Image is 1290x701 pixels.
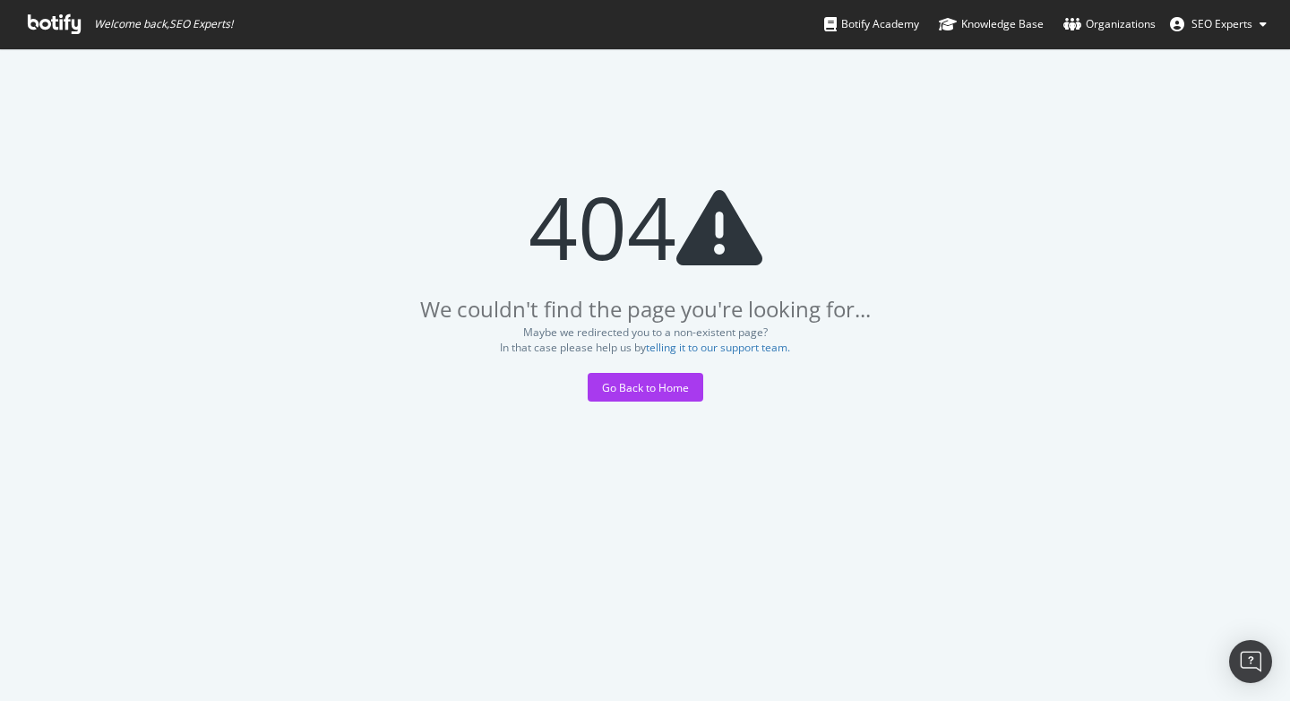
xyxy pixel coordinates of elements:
[1229,640,1272,683] div: Open Intercom Messenger
[1156,10,1281,39] button: SEO Experts
[1191,16,1252,31] span: SEO Experts
[939,15,1044,33] div: Knowledge Base
[824,15,919,33] div: Botify Academy
[588,380,703,395] a: Go Back to Home
[602,380,689,395] div: Go Back to Home
[588,373,703,402] button: Go Back to Home
[646,342,790,354] button: telling it to our support team.
[1063,15,1156,33] div: Organizations
[94,17,233,31] span: Welcome back, SEO Experts !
